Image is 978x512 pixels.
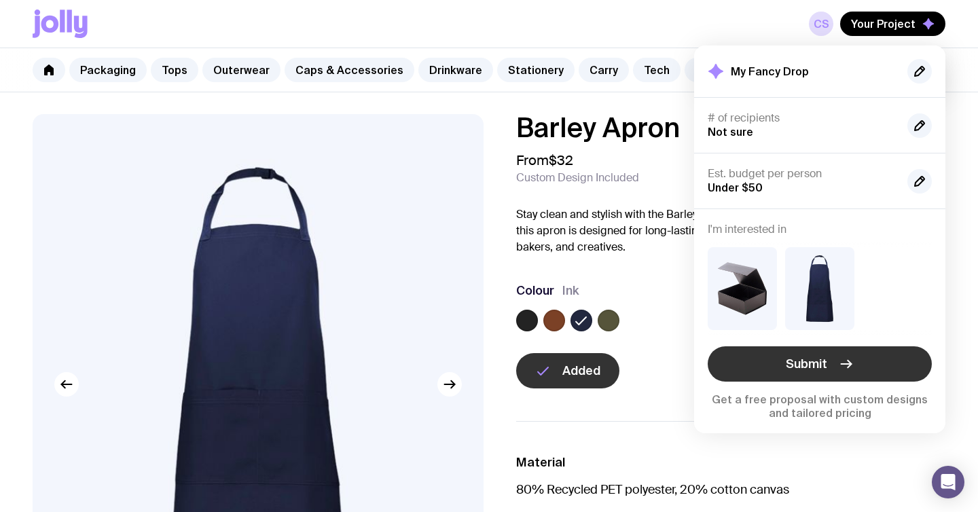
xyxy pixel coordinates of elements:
[708,346,932,382] button: Submit
[516,171,639,185] span: Custom Design Included
[516,454,945,471] h3: Material
[708,126,753,138] span: Not sure
[516,152,573,168] span: From
[516,282,554,299] h3: Colour
[809,12,833,36] a: CS
[418,58,493,82] a: Drinkware
[708,167,896,181] h4: Est. budget per person
[708,111,896,125] h4: # of recipients
[285,58,414,82] a: Caps & Accessories
[731,65,809,78] h2: My Fancy Drop
[708,181,763,194] span: Under $50
[708,223,932,236] h4: I'm interested in
[562,363,600,379] span: Added
[202,58,280,82] a: Outerwear
[549,151,573,169] span: $32
[708,392,932,420] p: Get a free proposal with custom designs and tailored pricing
[633,58,681,82] a: Tech
[516,114,945,141] h1: Barley Apron
[786,356,827,372] span: Submit
[516,206,945,255] p: Stay clean and stylish with the Barley Apron. Crafted from durable, no-fade canvas, this apron is...
[516,481,945,498] p: 80% Recycled PET polyester, 20% cotton canvas
[840,12,945,36] button: Your Project
[69,58,147,82] a: Packaging
[932,466,964,498] div: Open Intercom Messenger
[851,17,916,31] span: Your Project
[579,58,629,82] a: Carry
[151,58,198,82] a: Tops
[497,58,575,82] a: Stationery
[685,58,790,82] a: Home & Leisure
[516,353,619,388] button: Added
[562,282,579,299] span: Ink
